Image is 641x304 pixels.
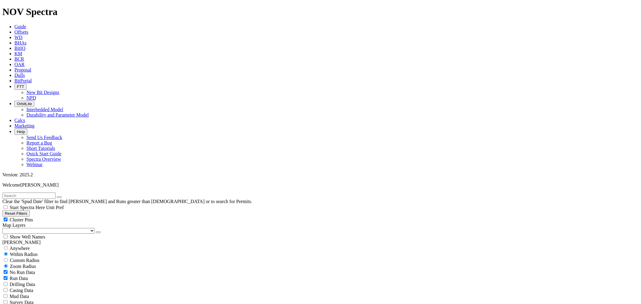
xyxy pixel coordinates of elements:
[14,40,26,45] a: BHAs
[17,84,24,89] span: FTT
[10,205,45,210] span: Start Spectra Here
[10,294,29,299] span: Mud Data
[10,264,36,269] span: Zoom Radius
[26,135,62,140] a: Send Us Feedback
[14,29,28,35] a: Offsets
[14,56,24,62] a: BCR
[26,151,61,156] a: Quick Start Guide
[10,270,35,275] span: No Run Data
[10,282,35,287] span: Drilling Data
[26,112,89,117] a: Durability and Parameter Model
[14,51,22,56] a: KM
[10,246,30,251] span: Anywhere
[46,205,64,210] span: Unit Pref
[14,24,26,29] a: Guide
[14,123,35,128] a: Marketing
[2,172,639,178] div: Version: 2025.2
[2,223,26,228] span: Map Layers
[10,276,28,281] span: Run Data
[26,90,59,95] a: New Bit Designs
[17,129,25,134] span: Help
[4,205,8,209] input: Start Spectra Here
[2,240,639,245] div: [PERSON_NAME]
[14,118,25,123] a: Calcs
[20,182,59,187] span: [PERSON_NAME]
[10,217,33,222] span: Cluster Pins
[14,129,27,135] button: Help
[14,84,26,90] button: FTT
[26,107,63,112] a: Interbedded Model
[26,157,61,162] a: Spectra Overview
[26,146,55,151] a: Short Tutorials
[2,6,639,17] h1: NOV Spectra
[14,35,23,40] a: WD
[2,210,30,217] button: Reset Filters
[14,78,32,83] a: BitPortal
[14,67,31,72] a: Proposal
[10,258,39,263] span: Custom Radius
[26,162,43,167] a: Webinar
[2,182,639,188] p: Welcome
[14,101,34,107] button: OrbitLite
[2,193,56,199] input: Search
[10,252,38,257] span: Within Radius
[14,62,25,67] a: OAR
[14,46,25,51] a: BitIQ
[14,73,25,78] a: Dulls
[26,95,36,100] a: NPD
[17,102,32,106] span: OrbitLite
[10,234,45,239] span: Show Well Names
[26,140,52,145] a: Report a Bug
[2,199,252,204] span: Clear the 'Spud Date' filter to find [PERSON_NAME] and Runs greater than [DEMOGRAPHIC_DATA] or to...
[10,288,33,293] span: Casing Data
